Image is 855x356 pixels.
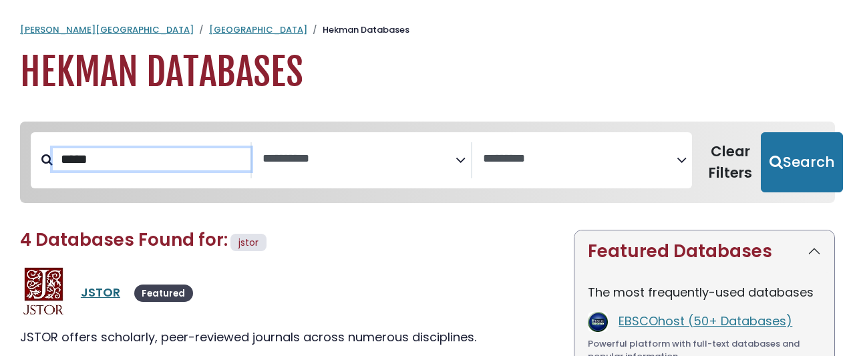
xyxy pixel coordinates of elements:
[20,23,194,36] a: [PERSON_NAME][GEOGRAPHIC_DATA]
[53,148,250,170] input: Search database by title or keyword
[588,283,821,301] p: The most frequently-used databases
[81,284,120,301] a: JSTOR
[20,328,558,346] div: JSTOR offers scholarly, peer-reviewed journals across numerous disciplines.
[20,228,228,252] span: 4 Databases Found for:
[761,132,843,192] button: Submit for Search Results
[20,23,835,37] nav: breadcrumb
[209,23,307,36] a: [GEOGRAPHIC_DATA]
[307,23,409,37] li: Hekman Databases
[700,132,761,192] button: Clear Filters
[574,230,834,273] button: Featured Databases
[20,50,835,95] h1: Hekman Databases
[134,285,193,302] span: Featured
[238,236,259,249] span: jstor
[483,152,677,166] textarea: Search
[263,152,456,166] textarea: Search
[619,313,792,329] a: EBSCOhost (50+ Databases)
[20,122,835,203] nav: Search filters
